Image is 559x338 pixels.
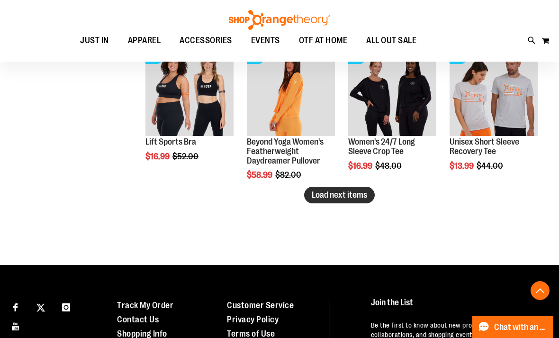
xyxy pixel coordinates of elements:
span: $16.99 [145,152,171,161]
span: ALL OUT SALE [366,30,416,51]
div: product [141,43,238,185]
a: Visit our Facebook page [7,298,24,315]
span: EVENTS [251,30,280,51]
div: product [445,43,542,194]
a: Customer Service [227,301,294,310]
button: Back To Top [531,281,550,300]
a: Product image for Womens 24/7 LS Crop TeeSALE [348,48,436,137]
span: $13.99 [450,161,475,171]
a: Lift Sports Bra [145,137,196,146]
a: Women's 24/7 Long Sleeve Crop Tee [348,137,415,156]
span: $44.00 [477,161,505,171]
span: $52.00 [172,152,200,161]
h4: Join the List [371,298,543,316]
a: Visit our X page [33,298,49,315]
a: Visit our Instagram page [58,298,74,315]
a: Visit our Youtube page [7,317,24,334]
button: Chat with an Expert [472,316,554,338]
span: OTF AT HOME [299,30,348,51]
img: Twitter [36,303,45,312]
span: $58.99 [247,170,274,180]
img: Product image for Unisex Short Sleeve Recovery Tee [450,48,538,136]
div: product [343,43,441,194]
a: Beyond Yoga Women's Featherweight Daydreamer Pullover [247,137,324,165]
a: Product image for Unisex Short Sleeve Recovery TeeSALE [450,48,538,137]
span: $48.00 [375,161,403,171]
span: ACCESSORIES [180,30,232,51]
a: Contact Us [117,315,159,324]
a: Track My Order [117,301,173,310]
button: Load next items [304,187,375,203]
img: Main view of 2024 October Lift Sports Bra [145,48,234,136]
div: product [242,43,340,204]
a: Main view of 2024 October Lift Sports BraSALE [145,48,234,137]
a: Unisex Short Sleeve Recovery Tee [450,137,519,156]
span: APPAREL [128,30,161,51]
span: Load next items [312,190,367,200]
span: Chat with an Expert [494,323,548,332]
span: $82.00 [275,170,303,180]
span: $16.99 [348,161,374,171]
span: JUST IN [80,30,109,51]
a: Privacy Policy [227,315,279,324]
img: Shop Orangetheory [227,10,332,30]
img: Product image for Womens 24/7 LS Crop Tee [348,48,436,136]
img: Product image for Beyond Yoga Womens Featherweight Daydreamer Pullover [247,48,335,136]
a: Product image for Beyond Yoga Womens Featherweight Daydreamer PulloverSALE [247,48,335,137]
